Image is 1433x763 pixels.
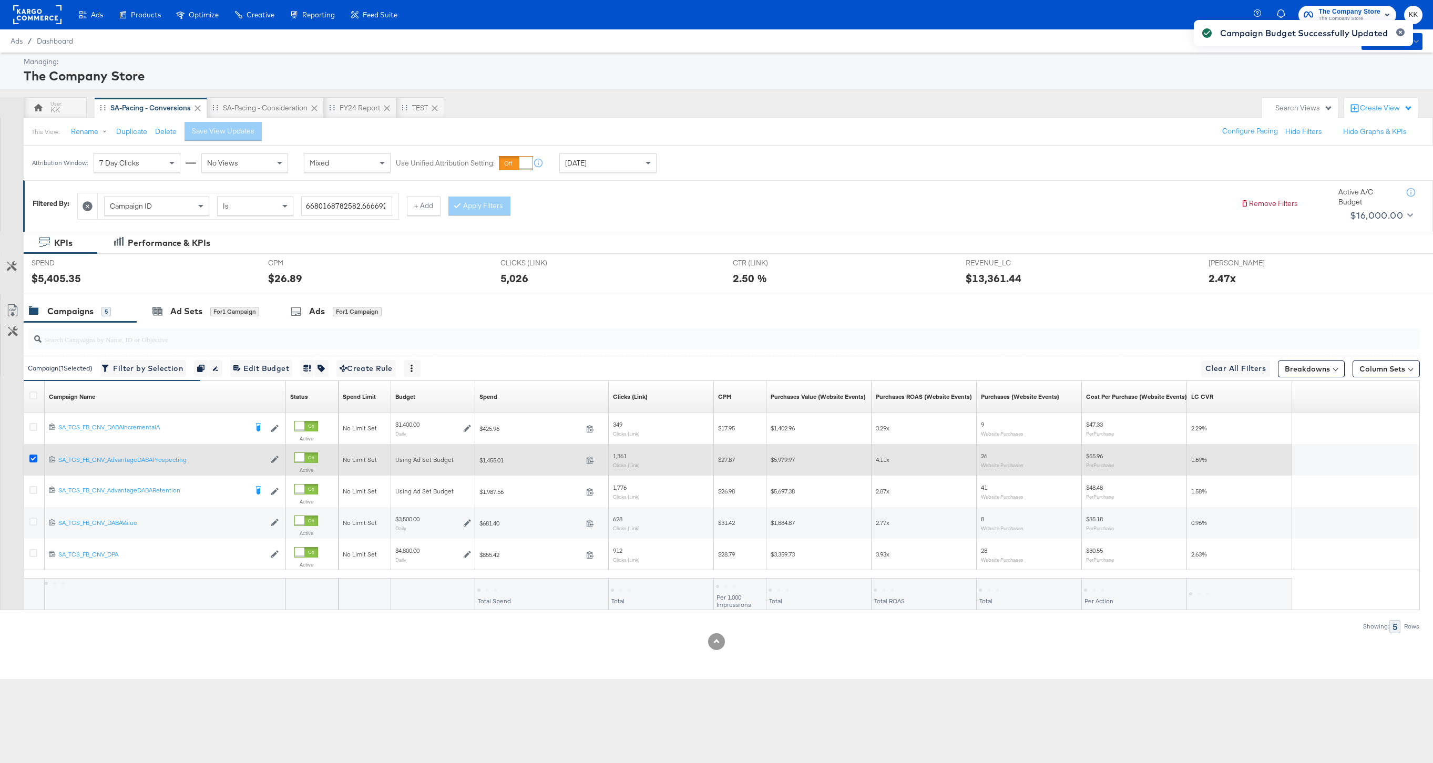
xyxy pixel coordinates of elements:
[50,105,60,115] div: KK
[131,11,161,19] span: Products
[613,462,640,468] sub: Clicks (Link)
[58,423,247,434] a: SA_TCS_FB_CNV_DABAIncrementalA
[58,550,265,559] div: SA_TCS_FB_CNV_DPA
[771,424,795,432] span: $1,402.96
[479,488,582,496] span: $1,987.56
[396,158,495,168] label: Use Unified Attribution Setting:
[981,393,1059,401] div: Purchases (Website Events)
[116,127,147,137] button: Duplicate
[343,393,376,401] a: If set, this is the maximum spend for your campaign.
[1086,393,1187,401] div: Cost Per Purchase (Website Events)
[611,597,625,605] span: Total
[58,486,247,497] a: SA_TCS_FB_CNV_AdvantageDABARetention
[395,487,471,496] div: Using Ad Set Budget
[155,127,177,137] button: Delete
[343,424,377,432] span: No Limit Set
[771,393,866,401] a: The total value of the purchase actions tracked by your Custom Audience pixel on your website aft...
[223,201,229,211] span: Is
[876,393,972,401] a: The total value of the purchase actions divided by spend tracked by your Custom Audience pixel on...
[876,424,889,432] span: 3.29x
[981,430,1023,437] sub: Website Purchases
[212,105,218,110] div: Drag to reorder tab
[1318,6,1380,17] span: The Company Store
[1086,430,1114,437] sub: Per Purchase
[718,487,735,495] span: $26.98
[876,550,889,558] span: 3.93x
[981,393,1059,401] a: The number of times a purchase was made tracked by your Custom Audience pixel on your website aft...
[876,487,889,495] span: 2.87x
[395,456,471,464] div: Using Ad Set Budget
[329,105,335,110] div: Drag to reorder tab
[340,103,380,113] div: FY24 Report
[876,519,889,527] span: 2.77x
[613,483,627,491] span: 1,776
[110,103,191,113] div: SA-Pacing - Conversions
[42,325,1288,345] input: Search Campaigns by Name, ID or Objective
[1298,6,1396,24] button: The Company StoreThe Company Store
[223,103,308,113] div: SA-Pacing - Consideration
[58,486,247,494] div: SA_TCS_FB_CNV_AdvantageDABARetention
[395,547,419,555] div: $4,800.00
[294,530,318,537] label: Active
[294,467,318,473] label: Active
[876,456,889,463] span: 4.11x
[407,197,441,215] button: + Add
[24,57,1420,67] div: Managing:
[343,487,377,495] span: No Limit Set
[268,258,347,268] span: CPM
[1086,483,1103,491] span: $48.48
[32,271,81,286] div: $5,405.35
[718,550,735,558] span: $28.79
[1086,420,1103,428] span: $47.33
[1086,462,1114,468] sub: Per Purchase
[58,423,247,431] div: SA_TCS_FB_CNV_DABAIncrementalA
[395,393,415,401] div: Budget
[981,556,1023,563] sub: Website Purchases
[981,525,1023,531] sub: Website Purchases
[363,11,397,19] span: Feed Suite
[1086,493,1114,500] sub: Per Purchase
[613,493,640,500] sub: Clicks (Link)
[718,393,731,401] a: The average cost you've paid to have 1,000 impressions of your ad.
[1086,547,1103,554] span: $30.55
[54,237,73,249] div: KPIs
[771,519,795,527] span: $1,884.87
[290,393,308,401] a: Shows the current state of your Ad Campaign.
[64,122,118,141] button: Rename
[479,551,582,559] span: $855.42
[500,258,579,268] span: CLICKS (LINK)
[981,547,987,554] span: 28
[11,37,23,45] span: Ads
[100,105,106,110] div: Drag to reorder tab
[49,393,95,401] div: Campaign Name
[981,462,1023,468] sub: Website Purchases
[718,393,731,401] div: CPM
[1086,556,1114,563] sub: Per Purchase
[207,158,238,168] span: No Views
[33,199,69,209] div: Filtered By:
[301,197,392,216] input: Enter a search term
[613,393,648,401] div: Clicks (Link)
[1086,452,1103,460] span: $55.96
[613,430,640,437] sub: Clicks (Link)
[1404,6,1422,24] button: KK
[47,305,94,317] div: Campaigns
[733,258,812,268] span: CTR (LINK)
[966,271,1021,286] div: $13,361.44
[340,362,393,375] span: Create Rule
[402,105,407,110] div: Drag to reorder tab
[230,360,292,377] button: Edit Budget
[1408,9,1418,21] span: KK
[478,597,511,605] span: Total Spend
[336,360,396,377] button: Create Rule
[290,393,308,401] div: Status
[302,11,335,19] span: Reporting
[170,305,202,317] div: Ad Sets
[613,393,648,401] a: The number of clicks on links appearing on your ad or Page that direct people to your sites off F...
[91,11,103,19] span: Ads
[479,393,497,401] a: The total amount spent to date.
[981,483,987,491] span: 41
[1086,393,1187,401] a: The average cost for each purchase tracked by your Custom Audience pixel on your website after pe...
[28,364,93,373] div: Campaign ( 1 Selected)
[395,515,419,523] div: $3,500.00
